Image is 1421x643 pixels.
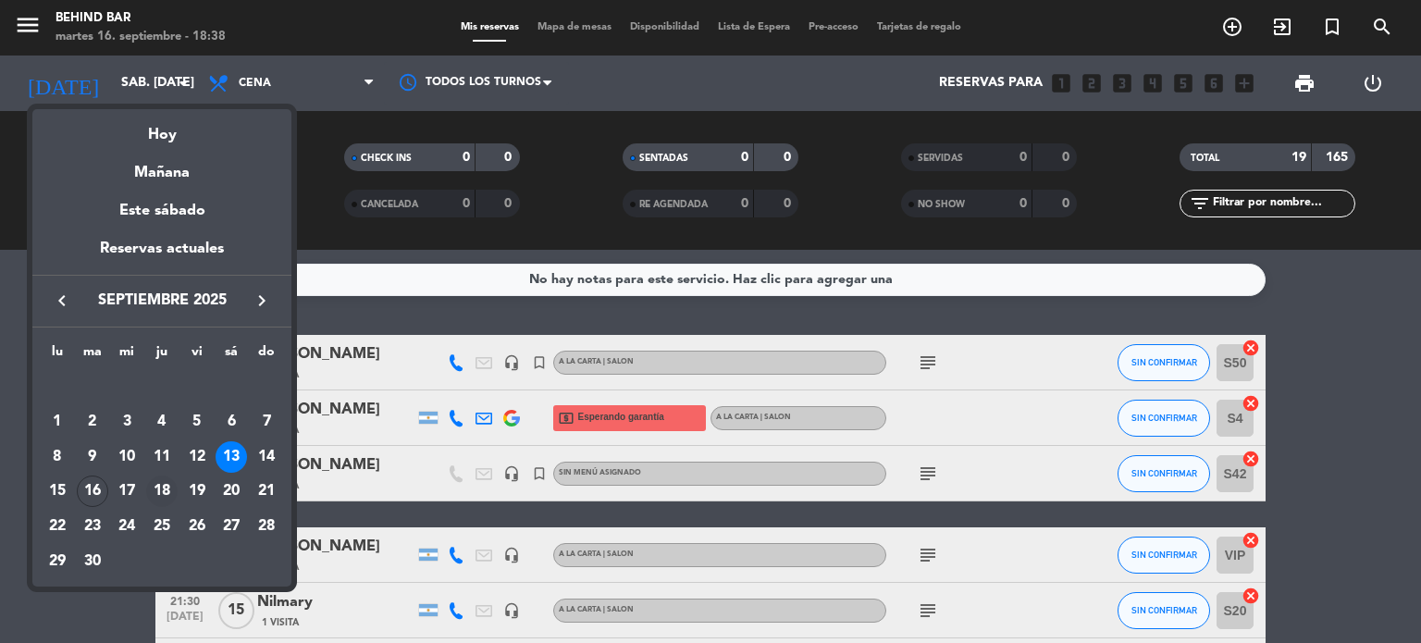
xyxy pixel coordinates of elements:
div: 1 [42,406,73,438]
td: 5 de septiembre de 2025 [179,404,215,439]
div: 28 [251,511,282,542]
td: 23 de septiembre de 2025 [75,509,110,544]
td: 21 de septiembre de 2025 [249,474,284,509]
td: 3 de septiembre de 2025 [109,404,144,439]
td: 4 de septiembre de 2025 [144,404,179,439]
td: 1 de septiembre de 2025 [40,404,75,439]
div: Este sábado [32,185,291,237]
td: 28 de septiembre de 2025 [249,509,284,544]
td: 7 de septiembre de 2025 [249,404,284,439]
div: 11 [146,441,178,473]
td: 26 de septiembre de 2025 [179,509,215,544]
div: 22 [42,511,73,542]
div: 17 [111,476,142,507]
div: 29 [42,546,73,577]
td: 16 de septiembre de 2025 [75,474,110,509]
i: keyboard_arrow_right [251,290,273,312]
div: Reservas actuales [32,237,291,275]
div: Mañana [32,147,291,185]
div: 20 [216,476,247,507]
button: keyboard_arrow_left [45,289,79,313]
th: sábado [215,341,250,370]
th: lunes [40,341,75,370]
td: 19 de septiembre de 2025 [179,474,215,509]
div: Hoy [32,109,291,147]
div: 15 [42,476,73,507]
td: 22 de septiembre de 2025 [40,509,75,544]
td: 15 de septiembre de 2025 [40,474,75,509]
td: 10 de septiembre de 2025 [109,439,144,475]
div: 10 [111,441,142,473]
td: 25 de septiembre de 2025 [144,509,179,544]
td: 6 de septiembre de 2025 [215,404,250,439]
div: 7 [251,406,282,438]
button: keyboard_arrow_right [245,289,278,313]
span: septiembre 2025 [79,289,245,313]
div: 16 [77,476,108,507]
td: SEP. [40,369,284,404]
th: martes [75,341,110,370]
div: 18 [146,476,178,507]
td: 20 de septiembre de 2025 [215,474,250,509]
div: 4 [146,406,178,438]
div: 8 [42,441,73,473]
div: 21 [251,476,282,507]
td: 30 de septiembre de 2025 [75,544,110,579]
div: 6 [216,406,247,438]
td: 24 de septiembre de 2025 [109,509,144,544]
div: 5 [181,406,213,438]
td: 17 de septiembre de 2025 [109,474,144,509]
td: 12 de septiembre de 2025 [179,439,215,475]
div: 14 [251,441,282,473]
th: viernes [179,341,215,370]
div: 13 [216,441,247,473]
th: jueves [144,341,179,370]
div: 23 [77,511,108,542]
td: 14 de septiembre de 2025 [249,439,284,475]
div: 9 [77,441,108,473]
div: 2 [77,406,108,438]
div: 26 [181,511,213,542]
td: 18 de septiembre de 2025 [144,474,179,509]
div: 12 [181,441,213,473]
div: 30 [77,546,108,577]
td: 27 de septiembre de 2025 [215,509,250,544]
td: 9 de septiembre de 2025 [75,439,110,475]
div: 19 [181,476,213,507]
td: 2 de septiembre de 2025 [75,404,110,439]
i: keyboard_arrow_left [51,290,73,312]
div: 3 [111,406,142,438]
div: 24 [111,511,142,542]
td: 29 de septiembre de 2025 [40,544,75,579]
div: 25 [146,511,178,542]
td: 8 de septiembre de 2025 [40,439,75,475]
td: 13 de septiembre de 2025 [215,439,250,475]
div: 27 [216,511,247,542]
th: miércoles [109,341,144,370]
th: domingo [249,341,284,370]
td: 11 de septiembre de 2025 [144,439,179,475]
